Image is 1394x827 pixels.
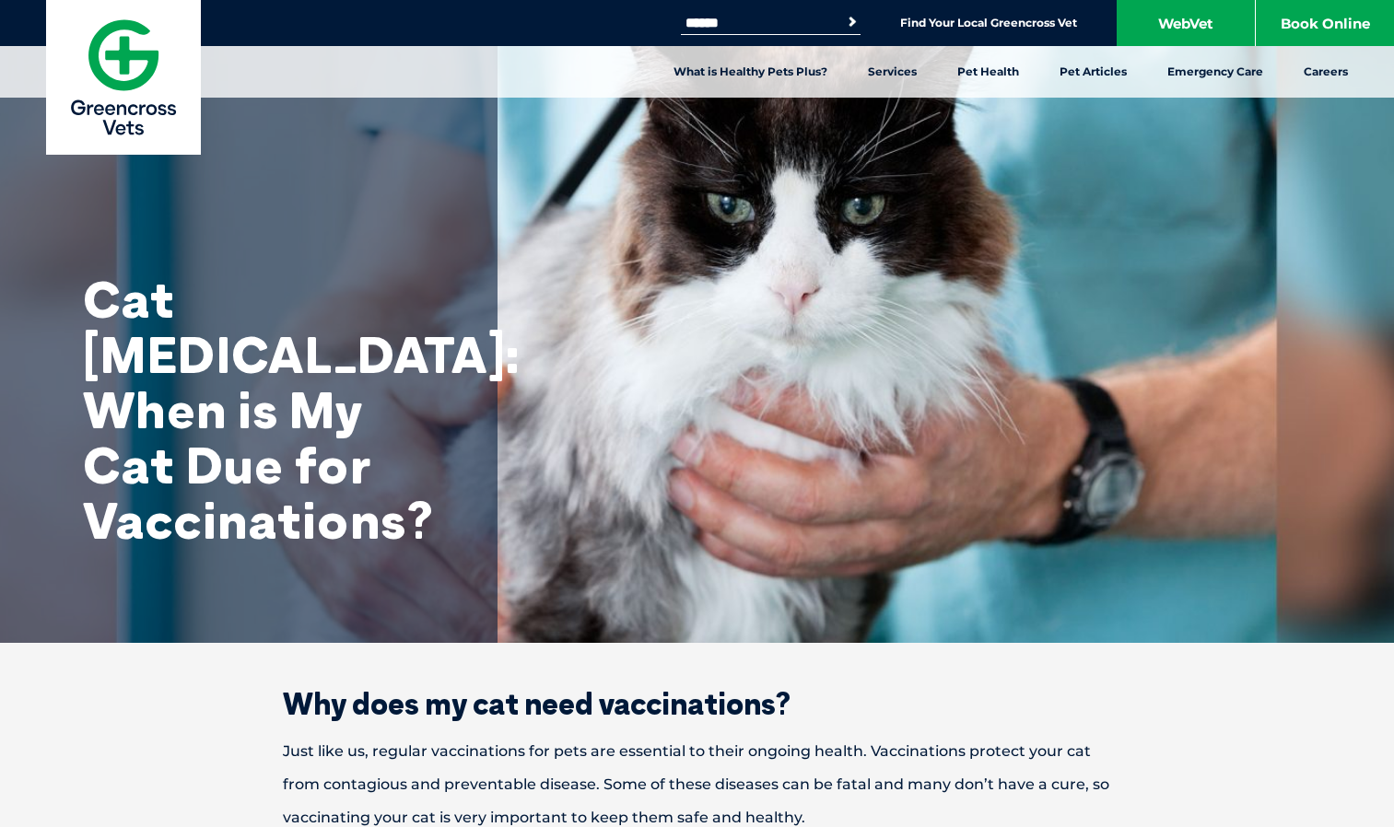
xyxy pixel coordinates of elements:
[83,272,451,548] h1: Cat [MEDICAL_DATA]: When is My Cat Due for Vaccinations?
[848,46,937,98] a: Services
[900,16,1077,30] a: Find Your Local Greencross Vet
[1039,46,1147,98] a: Pet Articles
[218,689,1177,718] h2: Why does my cat need vaccinations?
[1147,46,1283,98] a: Emergency Care
[653,46,848,98] a: What is Healthy Pets Plus?
[843,13,861,31] button: Search
[937,46,1039,98] a: Pet Health
[1283,46,1368,98] a: Careers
